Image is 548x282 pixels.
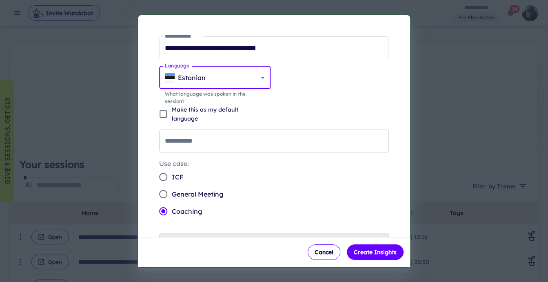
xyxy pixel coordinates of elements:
img: EE [165,73,175,83]
span: General Meeting [172,189,223,199]
button: Create Insights [347,244,404,260]
span: ICF [172,172,184,182]
label: Language [165,62,189,69]
p: What language was spoken in the session? [165,90,265,105]
button: Advanced... [160,233,389,253]
p: Estonian [178,73,206,83]
legend: Use case: [159,159,189,168]
button: Cancel [308,244,340,260]
p: Make this as my default language [172,105,264,123]
span: Coaching [172,206,202,216]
